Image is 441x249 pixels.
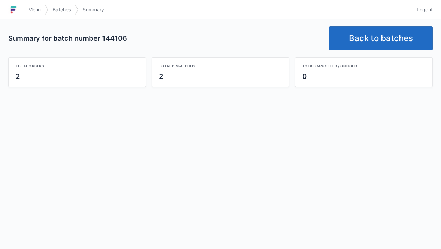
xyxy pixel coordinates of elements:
div: 0 [302,72,425,81]
div: 2 [159,72,282,81]
span: Menu [28,6,41,13]
span: Logout [417,6,433,13]
a: Logout [413,3,433,16]
div: Total cancelled / on hold [302,63,425,69]
a: Batches [48,3,75,16]
a: Menu [24,3,45,16]
span: Batches [53,6,71,13]
span: Summary [83,6,104,13]
img: logo-small.jpg [8,4,19,15]
div: 2 [16,72,139,81]
div: Total orders [16,63,139,69]
img: svg> [75,1,79,18]
a: Back to batches [329,26,433,50]
h2: Summary for batch number 144106 [8,34,323,43]
div: Total dispatched [159,63,282,69]
img: svg> [45,1,48,18]
a: Summary [79,3,108,16]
